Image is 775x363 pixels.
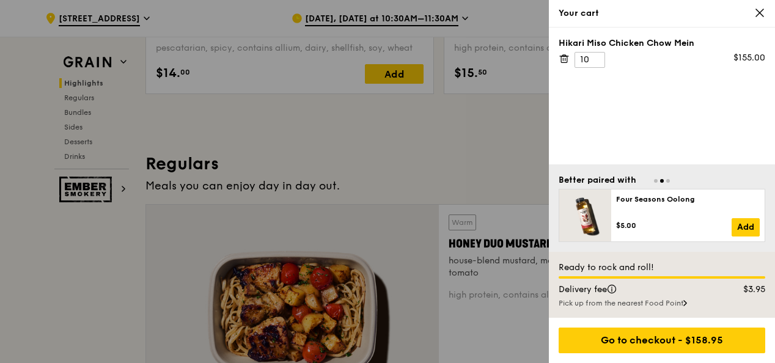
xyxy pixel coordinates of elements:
[654,179,658,183] span: Go to slide 1
[559,298,765,308] div: Pick up from the nearest Food Point
[559,262,765,274] div: Ready to rock and roll!
[666,179,670,183] span: Go to slide 3
[660,179,664,183] span: Go to slide 2
[733,52,765,64] div: $155.00
[732,218,760,237] a: Add
[559,174,636,186] div: Better paired with
[559,37,765,50] div: Hikari Miso Chicken Chow Mein
[559,7,765,20] div: Your cart
[616,221,732,230] div: $5.00
[718,284,773,296] div: $3.95
[559,328,765,353] div: Go to checkout - $158.95
[616,194,760,204] div: Four Seasons Oolong
[551,284,718,296] div: Delivery fee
